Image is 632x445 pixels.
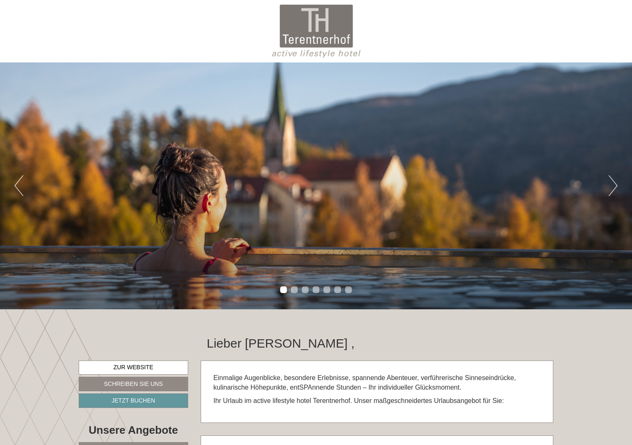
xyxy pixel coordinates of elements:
[609,175,617,196] button: Next
[214,373,541,393] p: Einmalige Augenblicke, besondere Erlebnisse, spannende Abenteuer, verführerische Sinneseindrücke,...
[79,360,188,375] a: Zur Website
[79,423,188,438] div: Unsere Angebote
[79,393,188,408] a: Jetzt buchen
[15,175,23,196] button: Previous
[207,336,355,350] h1: Lieber [PERSON_NAME] ,
[214,396,541,406] p: Ihr Urlaub im active lifestyle hotel Terentnerhof. Unser maßgeschneidertes Urlaubsangebot für Sie:
[79,377,188,391] a: Schreiben Sie uns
